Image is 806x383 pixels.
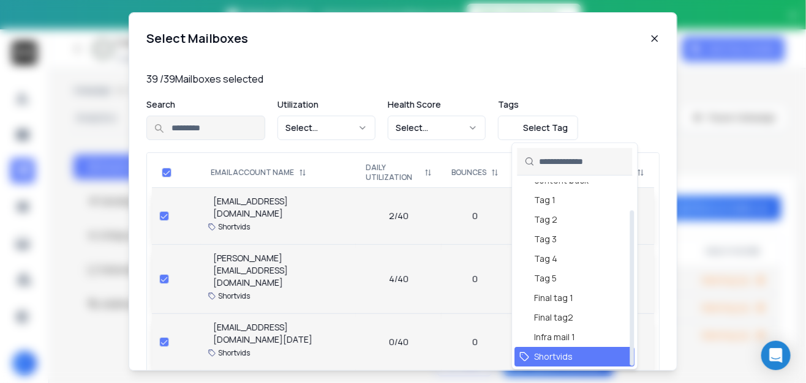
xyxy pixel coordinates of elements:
p: Utilization [277,99,375,111]
p: Search [146,99,265,111]
button: Select Tag [498,116,578,140]
span: Tag 5 [535,272,557,284]
span: Final tag 1 [535,292,574,304]
p: DAILY UTILIZATION [366,163,420,182]
span: Infra mail 1 [535,331,576,343]
span: Tag 1 [535,194,556,206]
span: Tag 4 [535,253,558,265]
span: Tag 2 [535,214,558,226]
span: content buck [535,174,589,187]
div: Open Intercom Messenger [761,341,791,370]
p: Health Score [388,99,486,111]
button: Select... [388,116,486,140]
span: Shortvids [535,351,573,363]
button: Select... [277,116,375,140]
p: Tags [498,99,578,111]
span: Tag 3 [535,233,557,245]
span: Final tag2 [535,311,574,324]
p: 39 / 39 Mailboxes selected [146,72,660,86]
